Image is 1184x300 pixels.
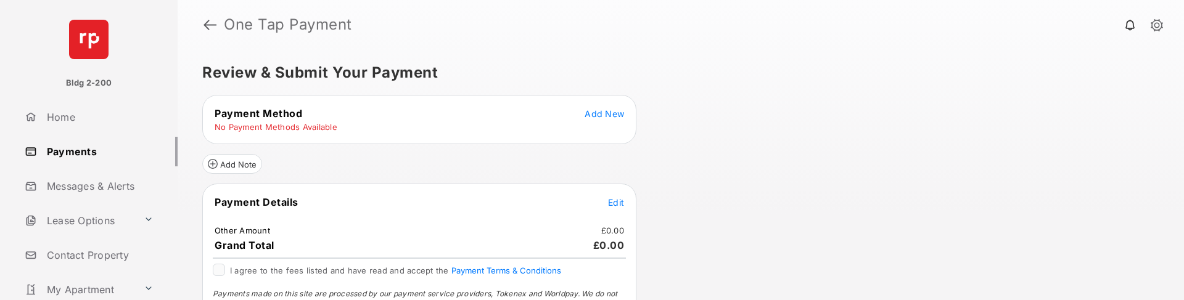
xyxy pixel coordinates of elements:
span: Payment Method [215,107,302,120]
span: Edit [608,197,624,208]
span: I agree to the fees listed and have read and accept the [230,266,561,275]
button: Edit [608,196,624,208]
td: £0.00 [601,225,625,236]
h5: Review & Submit Your Payment [202,65,1149,80]
td: Other Amount [214,225,271,236]
a: Lease Options [20,206,139,235]
a: Contact Property [20,240,178,270]
span: Grand Total [215,239,274,251]
button: I agree to the fees listed and have read and accept the [451,266,561,275]
img: svg+xml;base64,PHN2ZyB4bWxucz0iaHR0cDovL3d3dy53My5vcmcvMjAwMC9zdmciIHdpZHRoPSI2NCIgaGVpZ2h0PSI2NC... [69,20,109,59]
a: Payments [20,137,178,166]
strong: One Tap Payment [224,17,352,32]
span: Add New [585,108,624,119]
td: No Payment Methods Available [214,121,338,132]
a: Home [20,102,178,132]
span: Payment Details [215,196,298,208]
span: £0.00 [593,239,625,251]
button: Add New [585,107,624,120]
p: Bldg 2-200 [66,77,112,89]
a: Messages & Alerts [20,171,178,201]
button: Add Note [202,154,262,174]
